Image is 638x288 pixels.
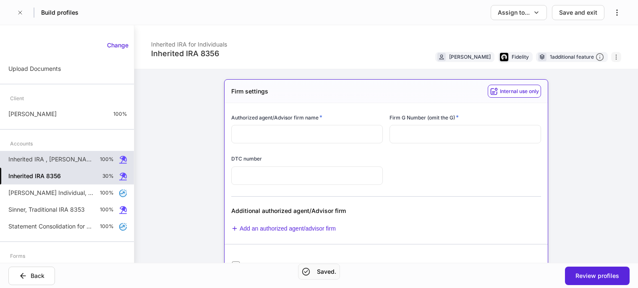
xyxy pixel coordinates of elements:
div: Review profiles [575,272,619,280]
h6: Authorized agent/Advisor firm name [231,113,322,122]
p: Inherited IRA , [PERSON_NAME] 8355 [8,155,93,163]
h5: Inherited IRA 8356 [8,172,61,180]
div: Assign to... [498,8,530,17]
h5: Saved. [317,267,336,276]
button: Assign to... [491,5,547,20]
p: Statement Consolidation for Households [8,222,93,231]
div: [PERSON_NAME] [449,53,491,61]
div: Save and exit [559,8,597,17]
p: 100% [100,223,114,230]
button: Add an authorized agent/advisor firm [231,225,336,232]
h6: DTC number [231,155,262,163]
p: 100% [113,111,127,117]
p: [PERSON_NAME] Individual, 8352 [8,189,93,197]
div: Inherited IRA 8356 [151,49,227,59]
div: Additional authorized agent/Advisor firm [231,207,436,215]
div: Fidelity [512,53,529,61]
h5: Build profiles [41,8,78,17]
p: Sinner, Traditional IRA 8353 [8,205,85,214]
div: Inherited IRA for Individuals [151,35,227,49]
button: Save and exit [552,5,604,20]
div: Forms [10,249,25,263]
div: Client [10,91,24,106]
button: Change [102,39,134,52]
p: 30% [102,173,114,179]
div: Back [31,272,44,280]
button: Back [8,267,55,285]
button: Review profiles [565,267,630,285]
h6: Internal use only [500,87,539,95]
p: Upload Documents [8,65,61,73]
div: Change [107,41,128,49]
p: 100% [100,156,114,163]
h6: Firm G Number (omit the G) [390,113,459,122]
div: Accounts [10,136,33,151]
h5: Firm settings [231,87,268,96]
div: 1 additional feature [550,53,604,62]
p: 100% [100,189,114,196]
span: Account referred through the Wealth Advisor Solutions program [247,261,422,270]
p: [PERSON_NAME] [8,110,57,118]
p: 100% [100,206,114,213]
